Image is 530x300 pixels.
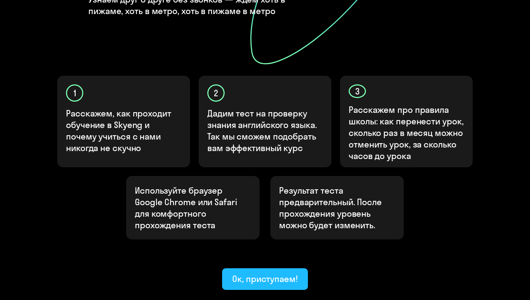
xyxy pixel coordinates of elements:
p: Расскажем про правила школы: как перенести урок, сколько раз в месяц можно отменить урок, за скол... [349,104,465,162]
div: 1 [66,84,83,102]
p: Результат теста предварительный. После прохождения уровень можно будет изменить. [279,185,395,231]
p: Расскажем, как проходит обучение в Skyeng и почему учиться с нами никогда не скучно [66,107,182,154]
div: 3 [349,84,366,98]
div: Ок, приступаем! [232,273,298,284]
button: Ок, приступаем! [222,268,308,290]
p: Используйте браузер Google Chrome или Safari для комфортного прохождения теста [135,185,251,231]
p: Дадим тест на проверку знания английского языка. Так мы сможем подобрать вам эффективный курс [207,107,323,154]
div: 2 [207,84,225,102]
